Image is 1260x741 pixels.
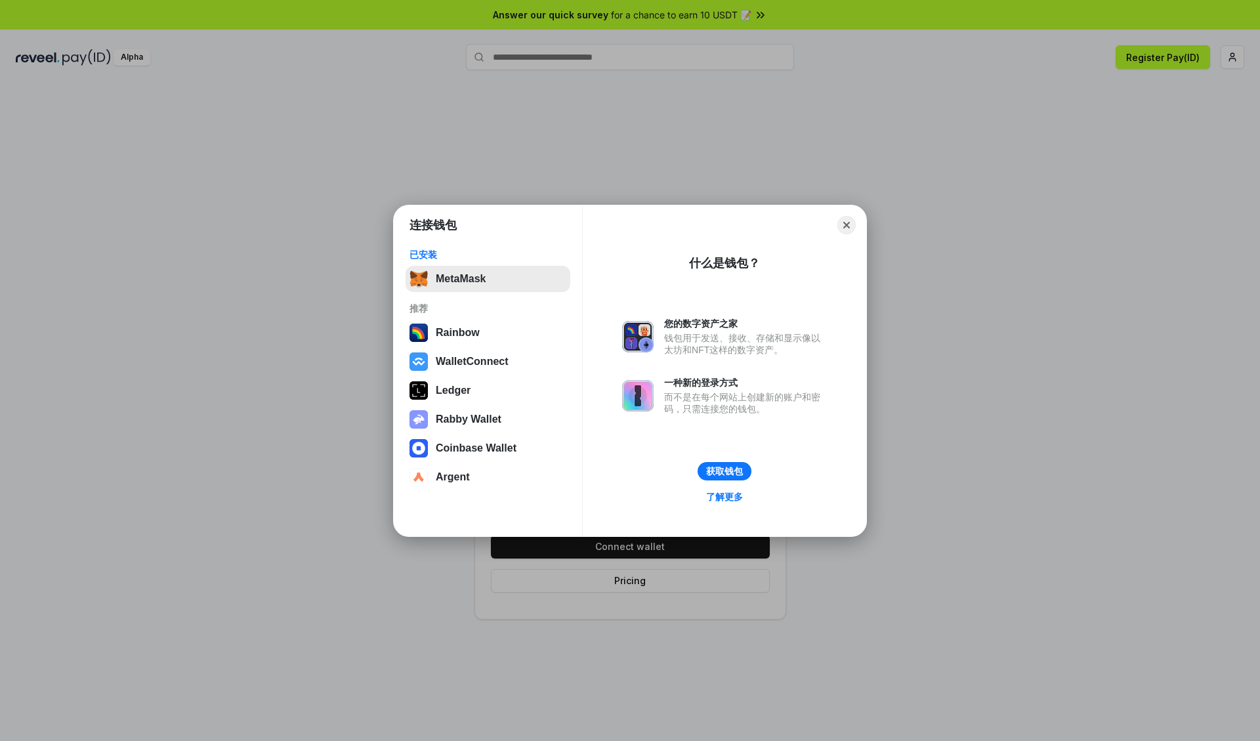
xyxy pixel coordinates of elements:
[436,356,509,368] div: WalletConnect
[406,320,570,346] button: Rainbow
[436,273,486,285] div: MetaMask
[706,491,743,503] div: 了解更多
[436,327,480,339] div: Rainbow
[436,442,516,454] div: Coinbase Wallet
[409,352,428,371] img: svg+xml,%3Csvg%20width%3D%2228%22%20height%3D%2228%22%20viewBox%3D%220%200%2028%2028%22%20fill%3D...
[706,465,743,477] div: 获取钱包
[406,349,570,375] button: WalletConnect
[622,321,654,352] img: svg+xml,%3Csvg%20xmlns%3D%22http%3A%2F%2Fwww.w3.org%2F2000%2Fsvg%22%20fill%3D%22none%22%20viewBox...
[409,381,428,400] img: svg+xml,%3Csvg%20xmlns%3D%22http%3A%2F%2Fwww.w3.org%2F2000%2Fsvg%22%20width%3D%2228%22%20height%3...
[406,406,570,433] button: Rabby Wallet
[406,464,570,490] button: Argent
[406,435,570,461] button: Coinbase Wallet
[409,249,566,261] div: 已安装
[409,217,457,233] h1: 连接钱包
[698,488,751,505] a: 了解更多
[409,303,566,314] div: 推荐
[837,216,856,234] button: Close
[409,270,428,288] img: svg+xml,%3Csvg%20fill%3D%22none%22%20height%3D%2233%22%20viewBox%3D%220%200%2035%2033%22%20width%...
[436,385,471,396] div: Ledger
[409,439,428,457] img: svg+xml,%3Csvg%20width%3D%2228%22%20height%3D%2228%22%20viewBox%3D%220%200%2028%2028%22%20fill%3D...
[664,332,827,356] div: 钱包用于发送、接收、存储和显示像以太坊和NFT这样的数字资产。
[664,391,827,415] div: 而不是在每个网站上创建新的账户和密码，只需连接您的钱包。
[409,324,428,342] img: svg+xml,%3Csvg%20width%3D%22120%22%20height%3D%22120%22%20viewBox%3D%220%200%20120%20120%22%20fil...
[698,462,751,480] button: 获取钱包
[664,318,827,329] div: 您的数字资产之家
[436,471,470,483] div: Argent
[409,410,428,429] img: svg+xml,%3Csvg%20xmlns%3D%22http%3A%2F%2Fwww.w3.org%2F2000%2Fsvg%22%20fill%3D%22none%22%20viewBox...
[409,468,428,486] img: svg+xml,%3Csvg%20width%3D%2228%22%20height%3D%2228%22%20viewBox%3D%220%200%2028%2028%22%20fill%3D...
[406,377,570,404] button: Ledger
[436,413,501,425] div: Rabby Wallet
[664,377,827,389] div: 一种新的登录方式
[406,266,570,292] button: MetaMask
[689,255,760,271] div: 什么是钱包？
[622,380,654,412] img: svg+xml,%3Csvg%20xmlns%3D%22http%3A%2F%2Fwww.w3.org%2F2000%2Fsvg%22%20fill%3D%22none%22%20viewBox...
